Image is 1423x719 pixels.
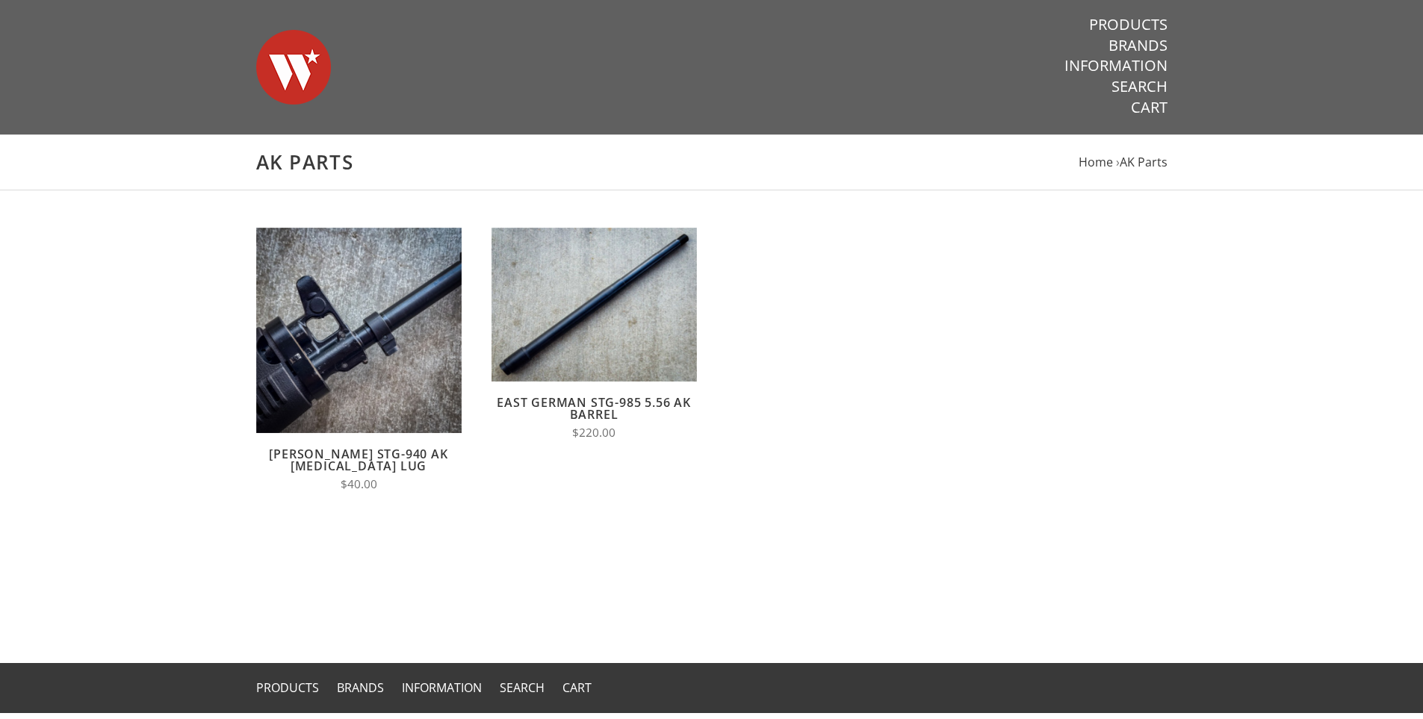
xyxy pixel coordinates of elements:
span: $220.00 [572,425,616,441]
img: East German STG-985 5.56 AK Barrel [492,228,697,382]
a: Home [1079,154,1113,170]
span: $40.00 [341,476,377,492]
img: Wieger STG-940 AK Bayonet Lug [256,228,462,433]
a: Brands [1109,36,1168,55]
a: East German STG-985 5.56 AK Barrel [497,394,691,423]
a: Cart [562,679,592,696]
a: Products [1089,15,1168,34]
a: Search [1112,77,1168,96]
a: [PERSON_NAME] STG-940 AK [MEDICAL_DATA] Lug [269,446,447,474]
a: Search [500,679,545,696]
a: Information [1064,56,1168,75]
h1: AK Parts [256,150,1168,175]
img: Warsaw Wood Co. [256,15,331,119]
li: › [1116,152,1168,172]
a: Cart [1131,98,1168,117]
a: Brands [337,679,384,696]
a: Information [402,679,482,696]
a: AK Parts [1120,154,1168,170]
a: Products [256,679,319,696]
